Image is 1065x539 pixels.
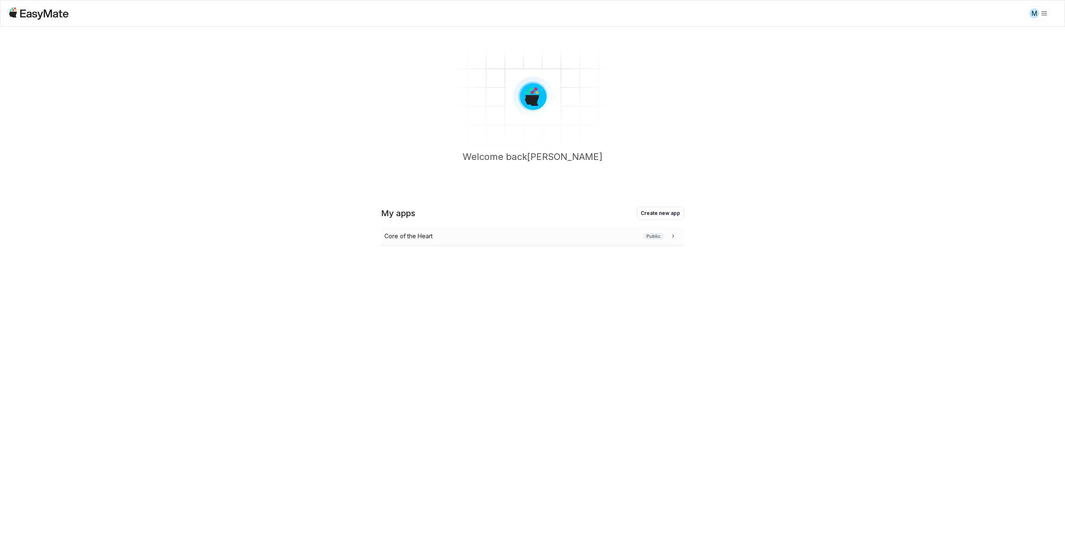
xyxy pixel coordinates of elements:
p: Core of the Heart [384,232,433,241]
span: Public [643,233,664,240]
a: Core of the HeartPublic [381,227,684,246]
div: M [1029,8,1039,18]
button: Create new app [637,207,684,220]
p: Welcome back [PERSON_NAME] [463,150,602,177]
h2: My apps [381,207,415,219]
